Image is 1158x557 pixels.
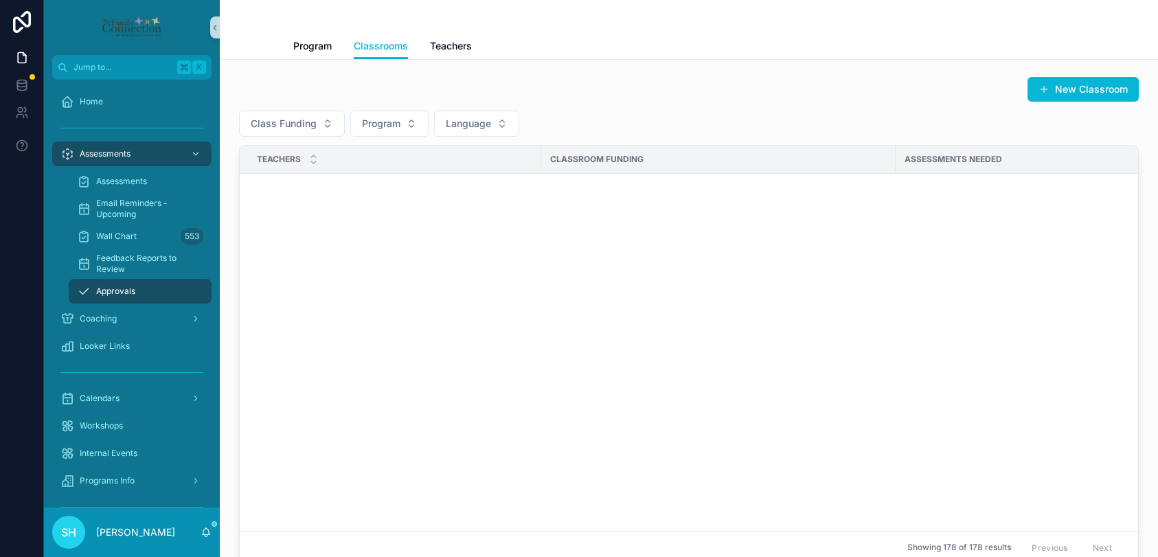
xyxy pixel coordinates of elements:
[73,62,172,73] span: Jump to...
[52,55,212,80] button: Jump to...K
[69,196,212,221] a: Email Reminders - Upcoming
[80,475,135,486] span: Programs Info
[69,224,212,249] a: Wall Chart553
[52,334,212,359] a: Looker Links
[52,386,212,411] a: Calendars
[430,34,472,61] a: Teachers
[69,251,212,276] a: Feedback Reports to Review
[257,154,301,165] span: Teachers
[293,39,332,53] span: Program
[96,231,137,242] span: Wall Chart
[80,420,123,431] span: Workshops
[80,341,130,352] span: Looker Links
[354,39,408,53] span: Classrooms
[80,313,117,324] span: Coaching
[80,448,137,459] span: Internal Events
[80,96,103,107] span: Home
[239,111,345,137] button: Select Button
[550,154,644,165] span: Classroom Funding
[354,34,408,60] a: Classrooms
[52,441,212,466] a: Internal Events
[446,117,491,130] span: Language
[44,80,220,508] div: scrollable content
[907,542,1011,553] span: Showing 178 of 178 results
[52,468,212,493] a: Programs Info
[69,279,212,304] a: Approvals
[96,253,198,275] span: Feedback Reports to Review
[362,117,400,130] span: Program
[350,111,429,137] button: Select Button
[430,39,472,53] span: Teachers
[251,117,317,130] span: Class Funding
[96,198,198,220] span: Email Reminders - Upcoming
[96,525,175,539] p: [PERSON_NAME]
[69,169,212,194] a: Assessments
[52,306,212,331] a: Coaching
[52,141,212,166] a: Assessments
[96,176,147,187] span: Assessments
[80,393,120,404] span: Calendars
[194,62,205,73] span: K
[434,111,519,137] button: Select Button
[52,413,212,438] a: Workshops
[905,154,1002,165] span: Assessments Needed
[293,34,332,61] a: Program
[52,89,212,114] a: Home
[181,228,203,245] div: 553
[1028,77,1139,102] button: New Classroom
[96,286,135,297] span: Approvals
[61,524,76,541] span: SH
[101,16,162,38] img: App logo
[80,148,130,159] span: Assessments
